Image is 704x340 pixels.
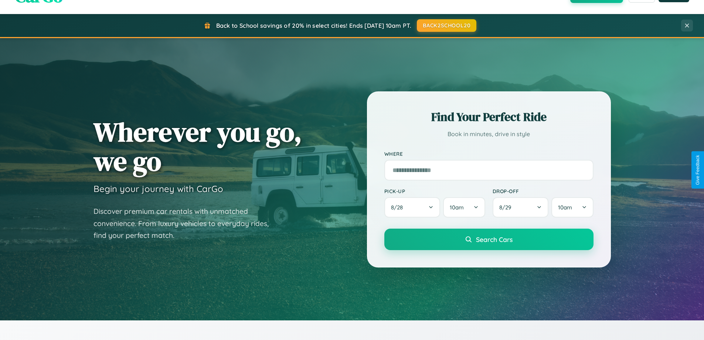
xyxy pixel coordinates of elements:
span: 10am [450,204,464,211]
button: 10am [443,197,485,218]
span: 8 / 29 [499,204,515,211]
h1: Wherever you go, we go [93,117,302,176]
p: Book in minutes, drive in style [384,129,594,139]
p: Discover premium car rentals with unmatched convenience. From luxury vehicles to everyday rides, ... [93,205,278,242]
button: 8/29 [493,197,549,218]
span: 10am [558,204,572,211]
button: 8/28 [384,197,441,218]
button: 10am [551,197,593,218]
div: Give Feedback [695,155,700,185]
label: Pick-up [384,188,485,194]
label: Drop-off [493,188,594,194]
button: BACK2SCHOOL20 [417,19,476,32]
h2: Find Your Perfect Ride [384,109,594,125]
span: 8 / 28 [391,204,407,211]
h3: Begin your journey with CarGo [93,183,223,194]
span: Back to School savings of 20% in select cities! Ends [DATE] 10am PT. [216,22,411,29]
span: Search Cars [476,235,513,243]
button: Search Cars [384,229,594,250]
label: Where [384,151,594,157]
